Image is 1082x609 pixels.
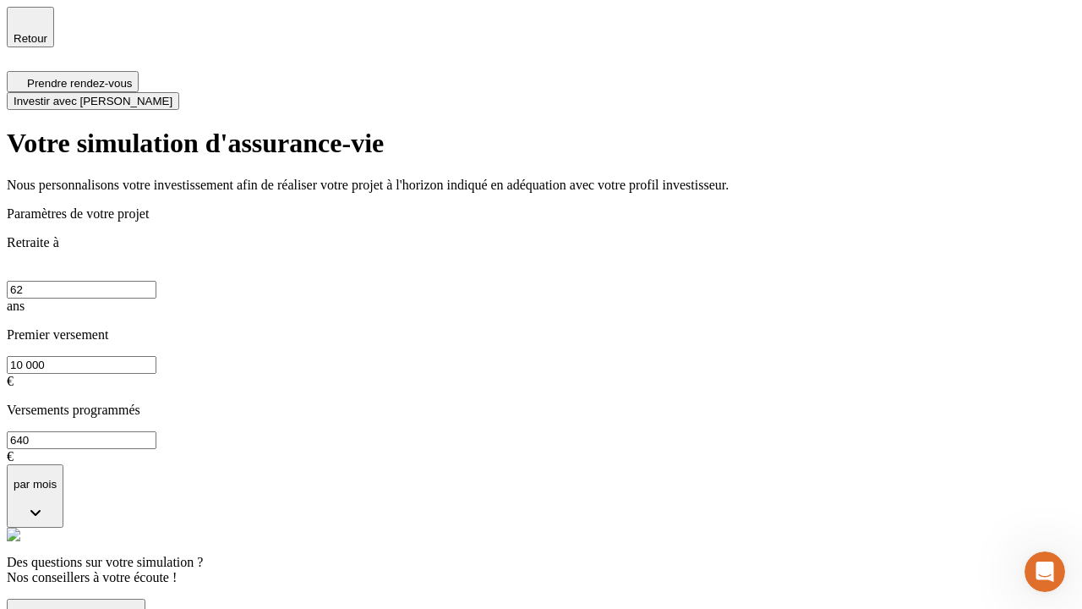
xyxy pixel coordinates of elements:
span: Prendre rendez-vous [27,77,132,90]
iframe: Intercom live chat [1025,551,1065,592]
span: Investir avec [PERSON_NAME] [14,95,172,107]
p: par mois [14,478,57,491]
button: Investir avec [PERSON_NAME] [7,92,179,110]
span: € [7,449,14,464]
p: Retraite à [7,235,1075,250]
button: par mois [7,464,63,528]
button: Prendre rendez-vous [7,71,139,92]
span: € [7,374,14,388]
img: alexis.png [7,528,20,541]
button: Retour [7,7,54,47]
span: Retour [14,32,47,45]
p: Versements programmés [7,403,1075,418]
p: Premier versement [7,327,1075,343]
span: ans [7,299,25,313]
h1: Votre simulation d'assurance‑vie [7,128,1075,159]
span: Nous personnalisons votre investissement afin de réaliser votre projet à l'horizon indiqué en adé... [7,178,729,192]
span: Des questions sur votre simulation ? Nos conseillers à votre écoute ! [7,555,203,584]
span: Paramètres de votre projet [7,206,149,221]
